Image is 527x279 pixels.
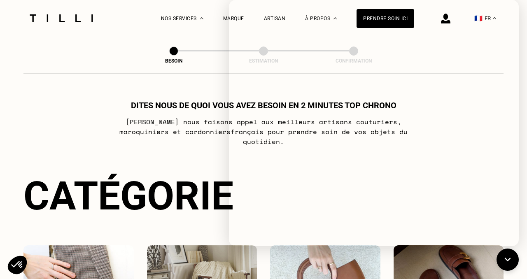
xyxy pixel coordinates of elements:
p: [PERSON_NAME] nous faisons appel aux meilleurs artisans couturiers , maroquiniers et cordonniers ... [100,117,427,146]
img: Logo du service de couturière Tilli [27,14,96,22]
div: Estimation [222,58,305,64]
h1: Dites nous de quoi vous avez besoin en 2 minutes top chrono [131,100,396,110]
div: Catégorie [23,173,504,219]
div: Besoin [133,58,215,64]
img: Menu déroulant [200,17,203,19]
a: Marque [223,16,244,21]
